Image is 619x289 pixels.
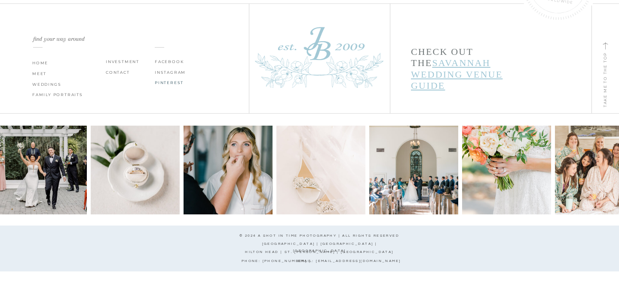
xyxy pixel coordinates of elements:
[292,258,407,263] a: Email: [EMAIL_ADDRESS][DOMAIN_NAME]
[196,232,442,238] p: © 2024 A Shot In Time Photography | ALL RIGHTS RESERVED
[602,37,607,122] a: TAKE ME TO THE TOP
[155,79,190,86] a: PINTEREST
[155,58,196,65] a: FACEBOOK
[32,91,93,98] a: FAMILY PORTRAITS
[32,60,97,66] a: Home
[251,241,389,247] p: [GEOGRAPHIC_DATA] | [GEOGRAPHIC_DATA] | [GEOGRAPHIC_DATA]
[411,57,503,91] a: Savannah Wedding Venue Guide
[462,126,551,214] img: 2023WeddingLexi&Jay-173_websize
[222,249,417,258] p: Hilton head | st. [PERSON_NAME] | [GEOGRAPHIC_DATA]
[369,126,458,214] img: 2023WeddingKaitlyn&Carter-300_websize
[106,69,138,76] a: CONTACT
[276,126,365,214] img: 2023WeddingKaitlyn&Carter-22_websize (2)
[184,126,273,214] img: 2023Greta&Michael-9_websize
[106,58,143,65] a: Investment
[91,126,180,214] img: 2023WeddingAlyssa&Daniel-6_websize
[32,81,64,88] a: WEDDINGS
[234,258,319,263] a: Phone: [PHONE_NUMBER] |
[33,34,121,41] p: FIND YOUR WAY Around
[411,46,529,78] p: Check Out the
[155,69,187,76] a: INSTAGRAM
[32,70,97,77] a: MEET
